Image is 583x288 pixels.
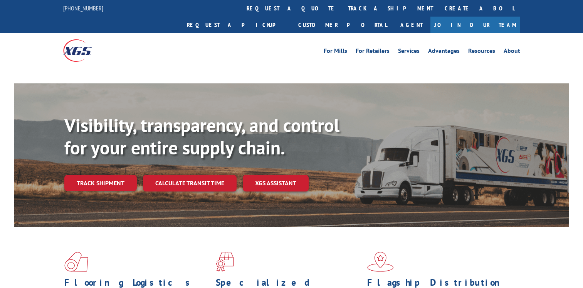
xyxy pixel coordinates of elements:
img: xgs-icon-focused-on-flooring-red [216,252,234,272]
a: For Retailers [356,48,390,56]
b: Visibility, transparency, and control for your entire supply chain. [64,113,339,159]
a: [PHONE_NUMBER] [63,4,103,12]
a: Join Our Team [430,17,520,33]
a: Advantages [428,48,460,56]
a: Track shipment [64,175,137,191]
a: Calculate transit time [143,175,237,191]
a: About [504,48,520,56]
a: Resources [468,48,495,56]
a: Services [398,48,420,56]
img: xgs-icon-total-supply-chain-intelligence-red [64,252,88,272]
a: Request a pickup [181,17,292,33]
a: For Mills [324,48,347,56]
a: Customer Portal [292,17,393,33]
img: xgs-icon-flagship-distribution-model-red [367,252,394,272]
a: Agent [393,17,430,33]
a: XGS ASSISTANT [243,175,309,191]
